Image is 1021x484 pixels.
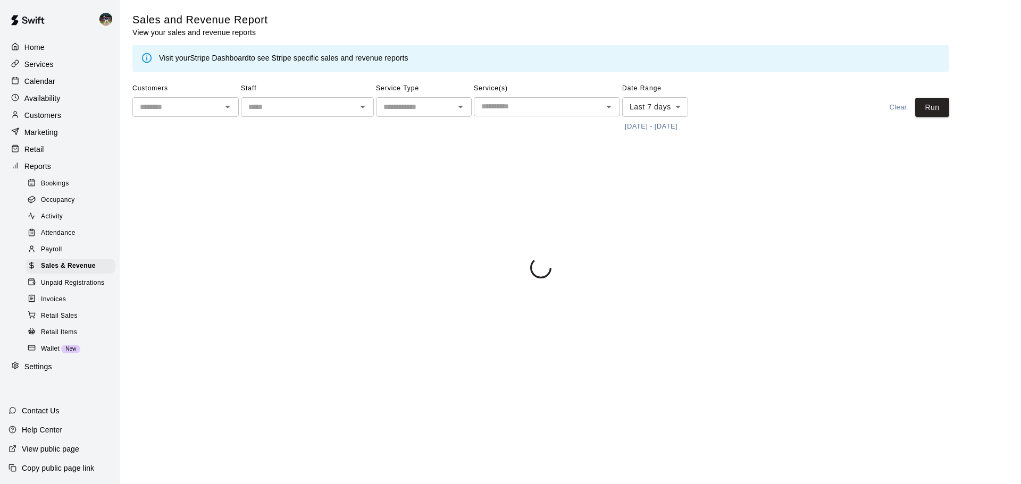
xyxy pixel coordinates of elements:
a: Attendance [26,225,120,242]
a: Retail Items [26,324,120,341]
span: Date Range [622,80,715,97]
span: Bookings [41,179,69,189]
button: Run [915,98,949,117]
a: Reports [9,158,111,174]
span: Service Type [376,80,472,97]
p: Customers [24,110,61,121]
div: Invoices [26,292,115,307]
a: Bookings [26,175,120,192]
div: Sales & Revenue [26,259,115,274]
button: Open [355,99,370,114]
p: Availability [24,93,61,104]
span: Invoices [41,294,66,305]
div: Retail Items [26,325,115,340]
a: Unpaid Registrations [26,275,120,291]
a: Retail [9,141,111,157]
div: WalletNew [26,342,115,356]
span: Service(s) [474,80,620,97]
p: Services [24,59,54,70]
p: View your sales and revenue reports [132,27,268,38]
a: Settings [9,359,111,375]
a: Customers [9,107,111,123]
h5: Sales and Revenue Report [132,13,268,27]
a: Marketing [9,124,111,140]
span: Attendance [41,228,76,239]
p: Settings [24,361,52,372]
a: Availability [9,90,111,106]
a: WalletNew [26,341,120,357]
span: Wallet [41,344,60,354]
div: Visit your to see Stripe specific sales and revenue reports [159,53,408,64]
a: Calendar [9,73,111,89]
p: Copy public page link [22,463,94,473]
p: Help Center [22,424,62,435]
span: Retail Items [41,327,77,338]
p: Home [24,42,45,53]
div: Activity [26,209,115,224]
p: Contact Us [22,405,60,416]
div: Occupancy [26,193,115,208]
span: Activity [41,211,63,222]
a: Stripe Dashboard [190,54,249,62]
span: Retail Sales [41,311,78,321]
a: Retail Sales [26,308,120,324]
span: Occupancy [41,195,75,206]
p: Calendar [24,76,55,87]
button: Clear [881,98,915,117]
span: Payroll [41,244,62,255]
span: Sales & Revenue [41,261,96,271]
img: Nolan Gilbert [99,13,112,26]
button: Open [220,99,235,114]
button: Open [601,99,616,114]
a: Services [9,56,111,72]
p: Marketing [24,127,58,138]
div: Nolan Gilbert [97,9,120,30]
div: Last 7 days [622,97,688,117]
div: Retail Sales [26,309,115,324]
p: Retail [24,144,44,155]
div: Payroll [26,242,115,257]
span: Staff [241,80,374,97]
p: View public page [22,444,79,454]
span: Unpaid Registrations [41,278,104,288]
span: New [61,346,80,352]
a: Activity [26,209,120,225]
button: Open [453,99,468,114]
a: Home [9,39,111,55]
span: Customers [132,80,239,97]
p: Reports [24,161,51,172]
div: Bookings [26,176,115,191]
a: Occupancy [26,192,120,208]
div: Unpaid Registrations [26,276,115,291]
a: Sales & Revenue [26,258,120,275]
button: [DATE] - [DATE] [622,118,680,135]
div: Attendance [26,226,115,241]
a: Payroll [26,242,120,258]
a: Invoices [26,291,120,308]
